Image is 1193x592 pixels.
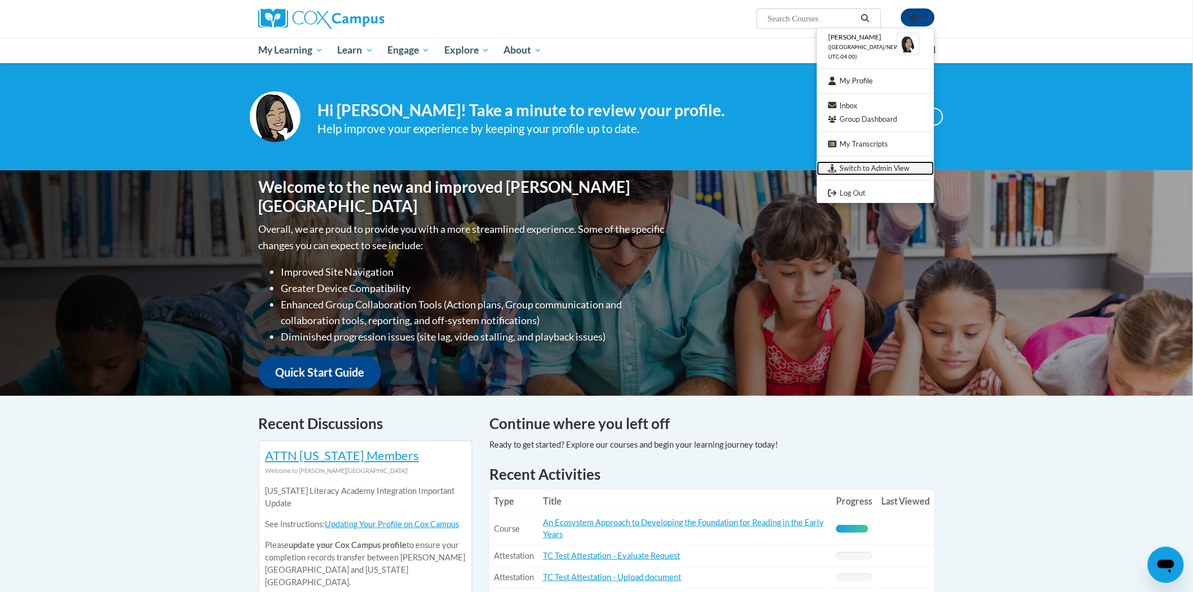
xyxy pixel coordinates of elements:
[317,101,856,120] h4: Hi [PERSON_NAME]! Take a minute to review your profile.
[281,280,667,297] li: Greater Device Compatibility
[817,186,934,200] a: Logout
[828,44,916,60] span: ([GEOGRAPHIC_DATA]/New_York UTC-04:00)
[444,43,489,57] span: Explore
[258,8,385,29] img: Cox Campus
[330,37,381,63] a: Learn
[258,43,323,57] span: My Learning
[817,161,934,175] a: Switch to Admin View
[380,37,437,63] a: Engage
[258,8,472,29] a: Cox Campus
[281,297,667,329] li: Enhanced Group Collaboration Tools (Action plans, Group communication and collaboration tools, re...
[437,37,497,63] a: Explore
[543,572,681,582] a: TC Test Attestation - Upload document
[857,12,874,25] button: Search
[836,525,868,533] div: Progress, %
[538,490,832,513] th: Title
[503,43,542,57] span: About
[251,37,330,63] a: My Learning
[817,74,934,88] a: My Profile
[897,33,920,55] img: Learner Profile Avatar
[497,37,550,63] a: About
[543,551,680,560] a: TC Test Attestation - Evaluate Request
[281,264,667,280] li: Improved Site Navigation
[258,413,472,435] h4: Recent Discussions
[828,33,881,41] span: [PERSON_NAME]
[265,485,466,510] p: [US_STATE] Literacy Academy Integration Important Update
[494,551,534,560] span: Attestation
[489,464,935,484] h1: Recent Activities
[494,524,520,533] span: Course
[317,120,856,138] div: Help improve your experience by keeping your profile up to date.
[832,490,877,513] th: Progress
[489,490,538,513] th: Type
[817,99,934,113] a: Inbox
[489,413,935,435] h4: Continue where you left off
[817,137,934,151] a: My Transcripts
[281,329,667,345] li: Diminished progression issues (site lag, video stalling, and playback issues)
[325,519,459,529] a: Updating Your Profile on Cox Campus
[265,465,466,477] div: Welcome to [PERSON_NAME][GEOGRAPHIC_DATA]!
[258,356,381,388] a: Quick Start Guide
[901,8,935,26] button: Account Settings
[817,112,934,126] a: Group Dashboard
[494,572,534,582] span: Attestation
[258,178,667,215] h1: Welcome to the new and improved [PERSON_NAME][GEOGRAPHIC_DATA]
[250,91,301,142] img: Profile Image
[258,221,667,254] p: Overall, we are proud to provide you with a more streamlined experience. Some of the specific cha...
[338,43,373,57] span: Learn
[387,43,430,57] span: Engage
[1148,547,1184,583] iframe: Button to launch messaging window
[289,540,406,550] b: update your Cox Campus profile
[543,518,824,539] a: An Ecosystem Approach to Developing the Foundation for Reading in the Early Years
[265,518,466,531] p: See instructions:
[265,448,419,463] a: ATTN [US_STATE] Members
[767,12,857,25] input: Search Courses
[241,37,952,63] div: Main menu
[877,490,935,513] th: Last Viewed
